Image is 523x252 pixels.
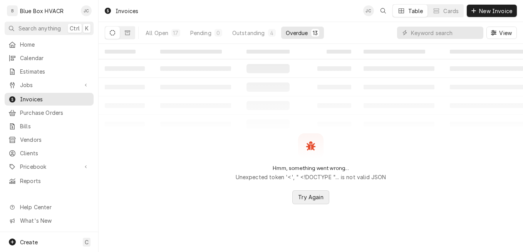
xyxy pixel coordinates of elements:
[190,29,211,37] div: Pending
[498,29,513,37] span: View
[173,29,178,37] div: 17
[5,65,94,78] a: Estimates
[286,29,308,37] div: Overdue
[20,40,90,49] span: Home
[364,50,425,54] span: ‌
[5,38,94,51] a: Home
[5,147,94,160] a: Clients
[5,79,94,91] a: Go to Jobs
[146,29,168,37] div: All Open
[20,67,90,76] span: Estimates
[18,24,61,32] span: Search anything
[70,24,80,32] span: Ctrl
[467,5,517,17] button: New Invoice
[20,122,90,130] span: Bills
[478,7,514,15] span: New Invoice
[5,22,94,35] button: Search anythingCtrlK
[5,201,94,213] a: Go to Help Center
[236,173,386,181] p: Unexpected token '<', " <!DOCTYPE "... is not valid JSON
[160,50,222,54] span: ‌
[105,50,136,54] span: ‌
[270,29,274,37] div: 4
[297,193,325,201] span: Try Again
[20,149,90,157] span: Clients
[246,50,290,54] span: ‌
[411,27,479,39] input: Keyword search
[5,52,94,64] a: Calendar
[20,136,90,144] span: Vendors
[20,109,90,117] span: Purchase Orders
[20,81,78,89] span: Jobs
[232,29,265,37] div: Outstanding
[5,120,94,133] a: Bills
[443,7,459,15] div: Cards
[273,165,349,171] h2: Hmm, something went wrong...
[5,175,94,187] a: Reports
[216,29,221,37] div: 0
[20,7,64,15] div: Blue Box HVACR
[327,50,351,54] span: ‌
[85,238,89,246] span: C
[486,27,517,39] button: View
[5,160,94,173] a: Go to Pricebook
[363,5,374,16] div: Josh Canfield's Avatar
[408,7,423,15] div: Table
[20,239,38,245] span: Create
[363,5,374,16] div: JC
[5,106,94,119] a: Purchase Orders
[5,93,94,106] a: Invoices
[81,5,92,16] div: JC
[20,217,89,225] span: What's New
[20,177,90,185] span: Reports
[85,24,89,32] span: K
[377,5,389,17] button: Open search
[81,5,92,16] div: Josh Canfield's Avatar
[292,190,329,204] button: Try Again
[5,214,94,227] a: Go to What's New
[7,5,18,16] div: B
[20,95,90,103] span: Invoices
[20,54,90,62] span: Calendar
[99,44,523,133] table: Overdue Invoices List Loading
[313,29,318,37] div: 13
[5,133,94,146] a: Vendors
[20,203,89,211] span: Help Center
[20,163,78,171] span: Pricebook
